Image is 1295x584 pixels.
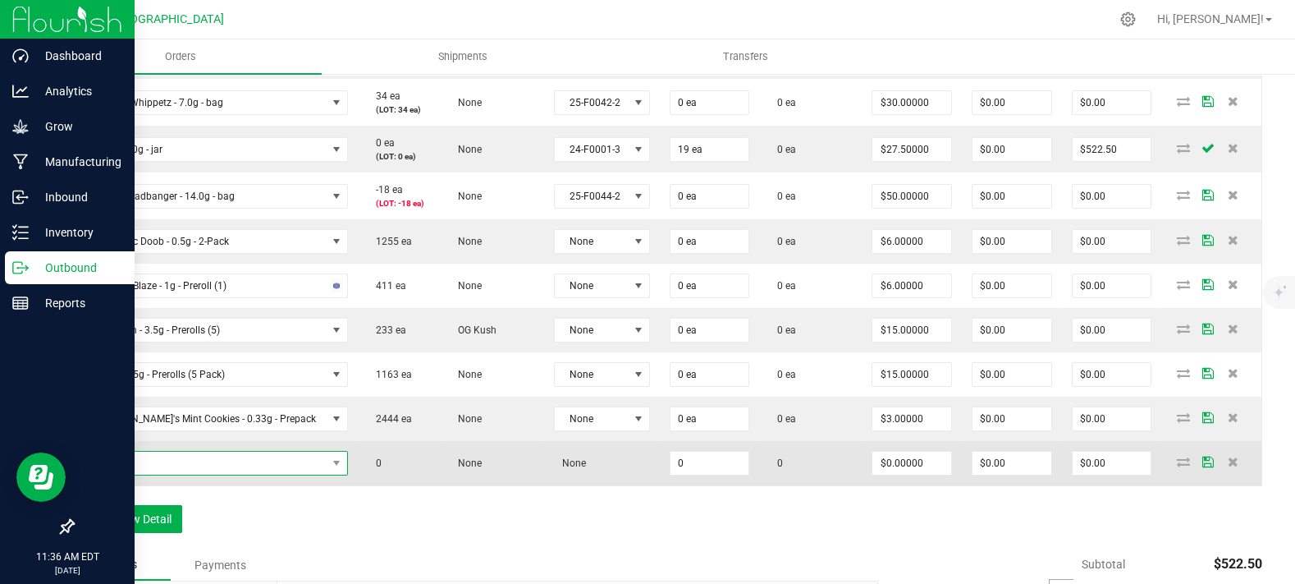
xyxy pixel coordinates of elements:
input: 0 [670,91,749,114]
span: 233 ea [368,324,406,336]
input: 0 [1073,230,1151,253]
span: Delete Order Detail [1220,457,1245,467]
span: 0 ea [368,137,395,149]
span: Shipments [416,49,510,64]
span: Save Order Detail [1196,190,1220,200]
p: (LOT: 34 ea) [368,103,430,116]
span: Save Order Detail [1196,368,1220,378]
span: $522.50 [1214,556,1262,572]
p: Grow [29,117,127,136]
span: None [555,363,629,386]
span: Delete Order Detail [1220,96,1245,106]
input: 0 [670,185,749,208]
input: 0 [872,185,951,208]
span: Delete Order Detail [1220,235,1245,245]
span: 24-F0001-3 [555,138,629,161]
span: 25-F0044-2 [555,185,629,208]
span: [PERSON_NAME]'s Mint Cookies - 0.33g - Prepack [85,407,327,430]
span: Mac - 3.5g - Prerolls (5 Pack) [85,363,327,386]
a: Shipments [322,39,604,74]
input: 0 [670,363,749,386]
span: Save Order Detail [1196,457,1220,467]
input: 0 [1073,363,1151,386]
span: None [450,144,482,155]
inline-svg: Inbound [12,189,29,205]
inline-svg: Grow [12,118,29,135]
span: Transfers [701,49,790,64]
span: Candy Whippetz - 7.0g - bag [85,91,327,114]
span: Save Order Detail [1196,143,1220,153]
span: Delete Order Detail [1220,324,1245,333]
span: None [450,413,482,425]
span: 411 ea [368,280,406,292]
p: Manufacturing [29,152,127,172]
span: NO DATA FOUND [84,451,348,476]
input: 0 [670,274,749,297]
inline-svg: Outbound [12,260,29,276]
span: 0 ea [769,369,796,380]
p: Reports [29,293,127,313]
p: [DATE] [7,564,127,577]
span: 34 ea [368,90,400,102]
span: None [555,274,629,297]
span: Orders [143,49,218,64]
span: Save Order Detail [1196,324,1220,333]
inline-svg: Manufacturing [12,154,29,170]
span: 2444 ea [368,413,412,425]
span: 0 ea [769,191,796,202]
span: 1163 ea [368,369,412,380]
span: OG Kush - 3.5g - Prerolls (5) [85,319,327,342]
p: Inbound [29,187,127,207]
input: 0 [972,452,1051,475]
span: None [450,280,482,292]
input: 0 [1073,452,1151,475]
input: 0 [1073,138,1151,161]
span: Delete Order Detail [1220,412,1245,422]
input: 0 [972,138,1051,161]
span: None [450,97,482,108]
p: (LOT: 0 ea) [368,150,430,163]
span: 0 ea [769,236,796,247]
span: 0 ea [769,413,796,425]
span: None [555,230,629,253]
span: 0 [769,458,783,469]
div: Payments [171,550,269,580]
input: 0 [972,363,1051,386]
inline-svg: Reports [12,295,29,311]
input: 0 [1073,407,1151,430]
span: Delete Order Detail [1220,279,1245,289]
span: Subtotal [1082,558,1125,571]
a: Transfers [605,39,887,74]
p: Dashboard [29,46,127,66]
span: None [555,319,629,342]
div: Manage settings [1118,11,1138,27]
a: Orders [39,39,322,74]
span: OG Kush [450,324,496,336]
inline-svg: Inventory [12,224,29,241]
input: 0 [1073,319,1151,342]
span: G13 - 7.0g - jar [85,138,327,161]
input: 0 [972,230,1051,253]
span: 0 ea [769,144,796,155]
span: Delete Order Detail [1220,143,1245,153]
span: Dynamic Doob - 0.5g - 2-Pack [85,230,327,253]
input: 0 [872,407,951,430]
input: 0 [670,407,749,430]
input: 0 [670,230,749,253]
input: 0 [872,363,951,386]
input: 0 [972,274,1051,297]
input: 0 [670,138,749,161]
span: 0 [368,458,382,469]
span: 1255 ea [368,236,412,247]
input: 0 [872,319,951,342]
span: Lime Headbanger - 14.0g - bag [85,185,327,208]
span: 25-F0042-2 [555,91,629,114]
span: None [450,369,482,380]
inline-svg: Analytics [12,83,29,99]
input: 0 [872,138,951,161]
span: Save Order Detail [1196,96,1220,106]
p: Inventory [29,223,127,242]
span: Save Order Detail [1196,235,1220,245]
input: 0 [1073,274,1151,297]
iframe: Resource center [16,453,66,502]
